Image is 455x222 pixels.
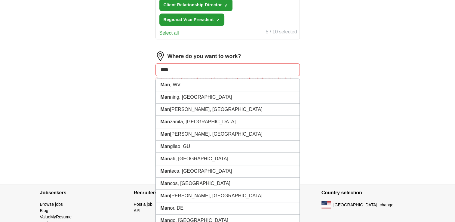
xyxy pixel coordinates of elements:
strong: Man [161,181,170,186]
strong: Man [161,119,170,124]
button: change [380,202,393,208]
strong: Man [161,193,170,198]
strong: Man [161,82,170,87]
button: Regional Vice President✓ [159,14,224,26]
li: cos, [GEOGRAPHIC_DATA] [156,177,300,190]
div: 5 / 10 selected [266,28,297,37]
li: , WV [156,79,300,91]
a: Blog [40,208,48,213]
a: ValueMyResume [40,214,72,219]
label: Where do you want to work? [168,52,241,60]
strong: Man [161,156,170,161]
a: API [134,208,141,213]
a: Post a job [134,202,152,207]
strong: Man [161,205,170,211]
strong: Man [161,94,170,100]
li: teca, [GEOGRAPHIC_DATA] [156,165,300,177]
a: Browse jobs [40,202,63,207]
span: Client Relationship Director [164,2,222,8]
strong: Man [161,107,170,112]
li: ning, [GEOGRAPHIC_DATA] [156,91,300,103]
button: Select all [159,29,179,37]
h4: Country selection [321,184,415,201]
li: atí, [GEOGRAPHIC_DATA] [156,153,300,165]
span: Regional Vice President [164,17,214,23]
span: ✓ [216,18,220,23]
li: [PERSON_NAME], [GEOGRAPHIC_DATA] [156,103,300,116]
strong: Man [161,144,170,149]
li: [PERSON_NAME], [GEOGRAPHIC_DATA] [156,190,300,202]
li: gilao, GU [156,140,300,153]
div: Enter a location and select from the list, or check the box for fully remote roles [155,76,300,91]
strong: Man [161,131,170,137]
li: or, DE [156,202,300,214]
li: [PERSON_NAME], [GEOGRAPHIC_DATA] [156,128,300,140]
li: zanita, [GEOGRAPHIC_DATA] [156,116,300,128]
strong: Man [161,168,170,174]
img: US flag [321,201,331,208]
span: ✓ [224,3,228,8]
img: location.png [155,51,165,61]
span: [GEOGRAPHIC_DATA] [334,202,377,208]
